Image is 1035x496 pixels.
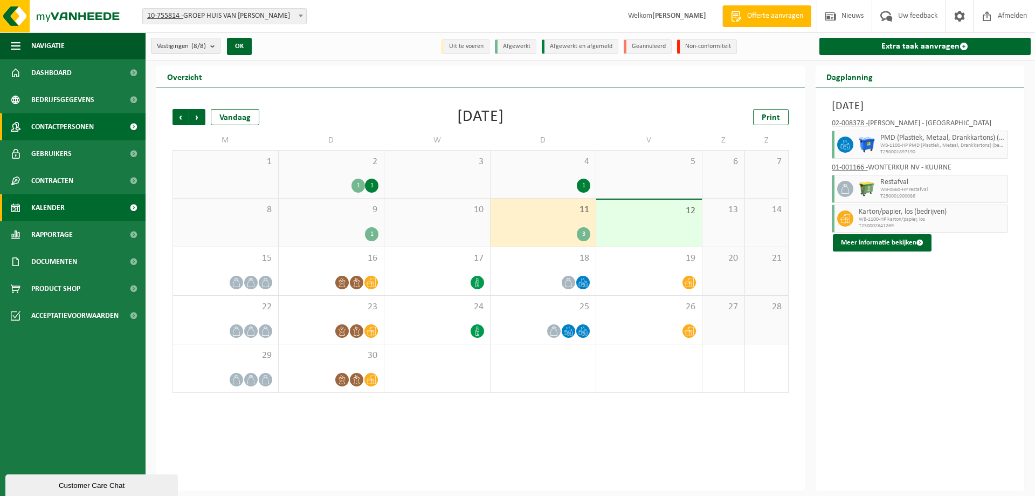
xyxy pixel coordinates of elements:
[496,253,591,264] span: 18
[832,98,1009,114] h3: [DATE]
[750,253,782,264] span: 21
[624,39,672,54] li: Geannuleerd
[708,156,740,168] span: 6
[491,131,597,150] td: D
[365,227,378,241] div: 1
[31,248,77,275] span: Documenten
[31,113,94,140] span: Contactpersonen
[390,156,485,168] span: 3
[284,156,379,168] span: 2
[832,164,1009,175] div: WONTERKUR NV - KUURNE
[31,140,72,167] span: Gebruikers
[859,223,1005,229] span: T250002641269
[496,301,591,313] span: 25
[147,12,183,20] tcxspan: Call 10-755814 - via 3CX
[143,9,306,24] span: 10-755814 - GROEP HUIS VAN WONTERGHEM
[390,253,485,264] span: 17
[602,205,696,217] span: 12
[178,301,273,313] span: 22
[859,137,875,153] img: WB-1100-HPE-BE-01
[652,12,706,20] strong: [PERSON_NAME]
[31,59,72,86] span: Dashboard
[708,204,740,216] span: 13
[31,167,73,194] span: Contracten
[31,32,65,59] span: Navigatie
[744,11,806,22] span: Offerte aanvragen
[178,253,273,264] span: 15
[496,156,591,168] span: 4
[31,221,73,248] span: Rapportage
[750,204,782,216] span: 14
[708,253,740,264] span: 20
[880,134,1005,142] span: PMD (Plastiek, Metaal, Drankkartons) (bedrijven)
[157,38,206,55] span: Vestigingen
[542,39,618,54] li: Afgewerkt en afgemeld
[677,39,737,54] li: Non-conformiteit
[441,39,489,54] li: Uit te voeren
[31,86,94,113] span: Bedrijfsgegevens
[457,109,504,125] div: [DATE]
[351,179,365,193] div: 1
[495,39,536,54] li: Afgewerkt
[702,131,746,150] td: Z
[722,5,811,27] a: Offerte aanvragen
[816,66,884,87] h2: Dagplanning
[390,204,485,216] span: 10
[880,178,1005,187] span: Restafval
[31,302,119,329] span: Acceptatievoorwaarden
[156,66,213,87] h2: Overzicht
[859,216,1005,223] span: WB-1100-HP karton/papier, los
[496,204,591,216] span: 11
[819,38,1031,55] a: Extra taak aanvragen
[602,253,696,264] span: 19
[178,350,273,362] span: 29
[284,253,379,264] span: 16
[745,131,788,150] td: Z
[833,234,931,252] button: Meer informatie bekijken
[753,109,789,125] a: Print
[365,179,378,193] div: 1
[178,204,273,216] span: 8
[880,149,1005,155] span: T250001897190
[750,301,782,313] span: 28
[577,227,590,241] div: 3
[880,193,1005,200] span: T250001900086
[191,43,206,50] count: (8/8)
[602,301,696,313] span: 26
[762,113,780,122] span: Print
[577,179,590,193] div: 1
[189,109,205,125] span: Volgende
[859,181,875,197] img: WB-0660-HPE-GN-50
[832,119,868,127] tcxspan: Call 02-008378 - via 3CX
[279,131,385,150] td: D
[832,164,868,172] tcxspan: Call 01-001166 - via 3CX
[211,109,259,125] div: Vandaag
[880,142,1005,149] span: WB-1100-HP PMD (Plastiek, Metaal, Drankkartons) (bedrijven)
[602,156,696,168] span: 5
[178,156,273,168] span: 1
[832,120,1009,131] div: [PERSON_NAME] - [GEOGRAPHIC_DATA]
[596,131,702,150] td: V
[859,208,1005,216] span: Karton/papier, los (bedrijven)
[142,8,307,24] span: 10-755814 - GROEP HUIS VAN WONTERGHEM
[31,194,65,221] span: Kalender
[750,156,782,168] span: 7
[284,350,379,362] span: 30
[284,204,379,216] span: 9
[227,38,252,55] button: OK
[390,301,485,313] span: 24
[31,275,80,302] span: Product Shop
[880,187,1005,193] span: WB-0660-HP restafval
[5,472,180,496] iframe: chat widget
[284,301,379,313] span: 23
[151,38,220,54] button: Vestigingen(8/8)
[172,109,189,125] span: Vorige
[384,131,491,150] td: W
[172,131,279,150] td: M
[708,301,740,313] span: 27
